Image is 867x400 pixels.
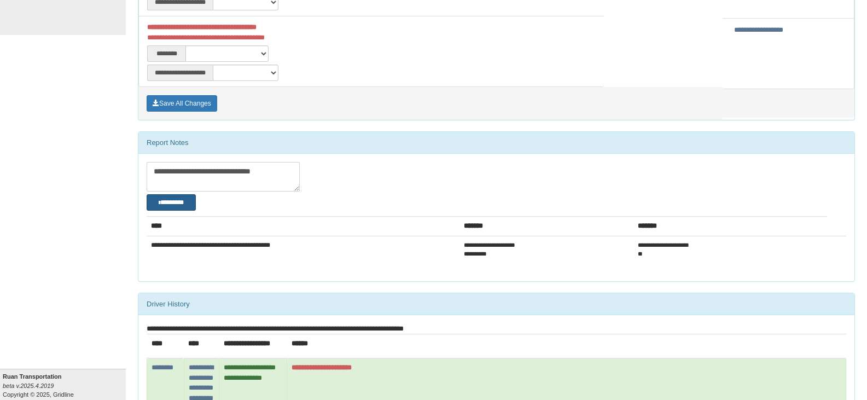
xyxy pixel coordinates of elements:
[147,194,196,211] button: Change Filter Options
[138,132,854,154] div: Report Notes
[3,373,62,380] b: Ruan Transportation
[3,372,126,399] div: Copyright © 2025, Gridline
[138,293,854,315] div: Driver History
[147,95,217,112] button: Save
[3,382,54,389] i: beta v.2025.4.2019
